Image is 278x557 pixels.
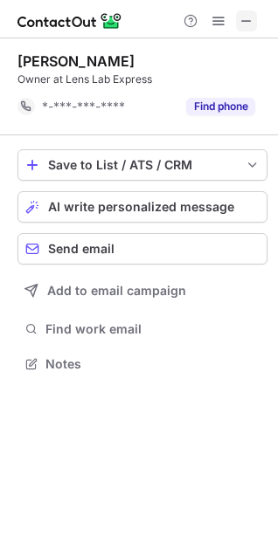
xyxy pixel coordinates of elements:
button: Send email [17,233,268,265]
div: [PERSON_NAME] [17,52,135,70]
button: Add to email campaign [17,275,268,306]
span: Send email [48,242,115,256]
button: Notes [17,352,268,376]
button: Reveal Button [186,98,255,115]
div: Save to List / ATS / CRM [48,158,237,172]
span: Notes [45,356,261,372]
button: AI write personalized message [17,191,268,223]
span: Add to email campaign [47,284,186,298]
button: Find work email [17,317,268,341]
button: save-profile-one-click [17,149,268,181]
span: Find work email [45,321,261,337]
div: Owner at Lens Lab Express [17,72,268,87]
img: ContactOut v5.3.10 [17,10,122,31]
span: AI write personalized message [48,200,234,214]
